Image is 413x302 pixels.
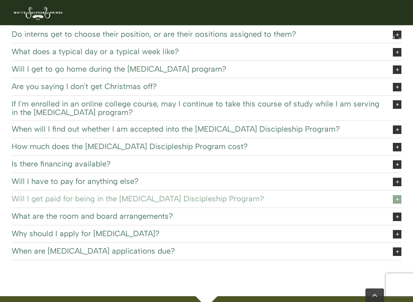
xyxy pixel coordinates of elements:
a: Is there financing available? [12,156,401,173]
a: Are you saying I don't get Christmas off? [12,78,401,95]
span: [MEDICAL_DATA] [303,35,345,40]
a: Will I have to pay for anything else? [12,173,401,190]
a: Bed & Breakfast [159,25,197,50]
a: Why should I apply for [MEDICAL_DATA]? [12,225,401,242]
span: Group Retreats [211,35,247,40]
a: Will I get paid for being in the [MEDICAL_DATA] Discipleship Program? [12,190,401,208]
nav: Main Menu Sticky [35,25,401,50]
span: Is there financing available? [12,160,381,168]
a: Get Involved [365,25,401,50]
span: When are [MEDICAL_DATA] applications due? [12,247,381,255]
span: If I'm enrolled in an online college course, may I continue to take this course of study while I ... [12,100,381,117]
span: What does a typical day or a typical week like? [12,47,381,56]
a: How much does the [MEDICAL_DATA] Discipleship Program cost? [12,138,401,155]
span: Youth Programs [102,35,139,40]
a: When are [MEDICAL_DATA] applications due? [12,243,401,260]
span: Signature Programs [35,35,82,40]
span: When will I find out whether I am accepted into the [MEDICAL_DATA] Discipleship Program? [12,125,381,133]
a: When will I find out whether I am accepted into the [MEDICAL_DATA] Discipleship Program? [12,121,401,138]
span: Get Involved [365,35,395,40]
img: White Sulphur Springs Logo [12,2,63,23]
span: Will I get paid for being in the [MEDICAL_DATA] Discipleship Program? [12,194,381,203]
span: Bed & Breakfast [159,35,197,40]
span: How much does the [MEDICAL_DATA] Discipleship Program cost? [12,142,381,151]
span: What are the room and board arrangements? [12,212,381,220]
a: Will I get to go home during the [MEDICAL_DATA] program? [12,61,401,78]
span: Will I get to go home during the [MEDICAL_DATA] program? [12,65,381,73]
a: Signature Programs [35,25,88,50]
a: What are the room and board arrangements? [12,208,401,225]
span: Will I have to pay for anything else? [12,177,381,185]
span: Amenities [260,35,283,40]
span: Why should I apply for [MEDICAL_DATA]? [12,229,381,238]
a: What does a typical day or a typical week like? [12,43,401,60]
a: If I'm enrolled in an online college course, may I continue to take this course of study while I ... [12,96,401,120]
span: Are you saying I don't get Christmas off? [12,82,381,91]
a: Youth Programs [102,25,146,50]
a: [MEDICAL_DATA] [303,25,351,50]
a: Group Retreats [211,25,247,50]
a: Amenities [260,25,290,50]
